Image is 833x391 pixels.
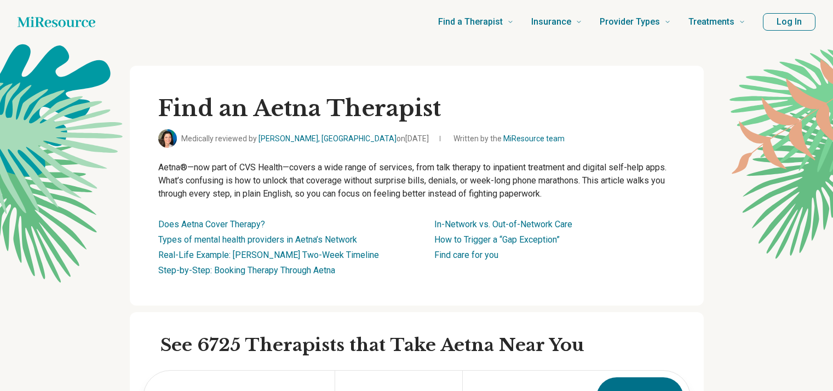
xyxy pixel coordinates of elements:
[763,13,815,31] button: Log In
[434,219,572,229] a: In-Network vs. Out-of-Network Care
[434,250,498,260] a: Find care for you
[453,133,565,145] span: Written by the
[438,14,503,30] span: Find a Therapist
[158,265,335,275] a: Step-by-Step: Booking Therapy Through Aetna
[531,14,571,30] span: Insurance
[434,234,560,245] a: How to Trigger a “Gap Exception”
[397,134,429,143] span: on [DATE]
[160,334,691,357] h2: See 6725 Therapists that Take Aetna Near You
[181,133,429,145] span: Medically reviewed by
[158,250,379,260] a: Real-Life Example: [PERSON_NAME] Two-Week Timeline
[158,234,357,245] a: Types of mental health providers in Aetna’s Network
[158,94,675,123] h1: Find an Aetna Therapist
[688,14,734,30] span: Treatments
[600,14,660,30] span: Provider Types
[158,219,265,229] a: Does Aetna Cover Therapy?
[258,134,397,143] a: [PERSON_NAME], [GEOGRAPHIC_DATA]
[158,161,675,200] p: Aetna®—now part of CVS Health—covers a wide range of services, from talk therapy to inpatient tre...
[503,134,565,143] a: MiResource team
[18,11,95,33] a: Home page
